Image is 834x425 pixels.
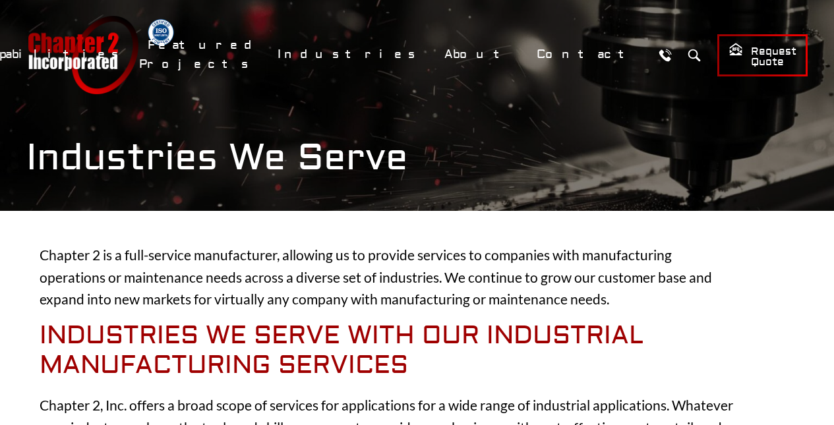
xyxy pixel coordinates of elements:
p: Chapter 2 is a full-service manufacturer, allowing us to provide services to companies with manuf... [40,244,735,310]
span: Request Quote [729,42,796,69]
a: Contact [528,40,646,69]
a: Featured Projects [139,31,262,78]
h1: Industries We Serve [26,136,808,180]
a: Request Quote [717,34,808,76]
button: Search [682,43,706,67]
a: Call Us [653,43,677,67]
a: Chapter 2 Incorporated [26,16,138,94]
h2: Industries We Serve With Our Industrial Manufacturing Services [40,321,735,381]
a: Industries [269,40,429,69]
a: About [436,40,521,69]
